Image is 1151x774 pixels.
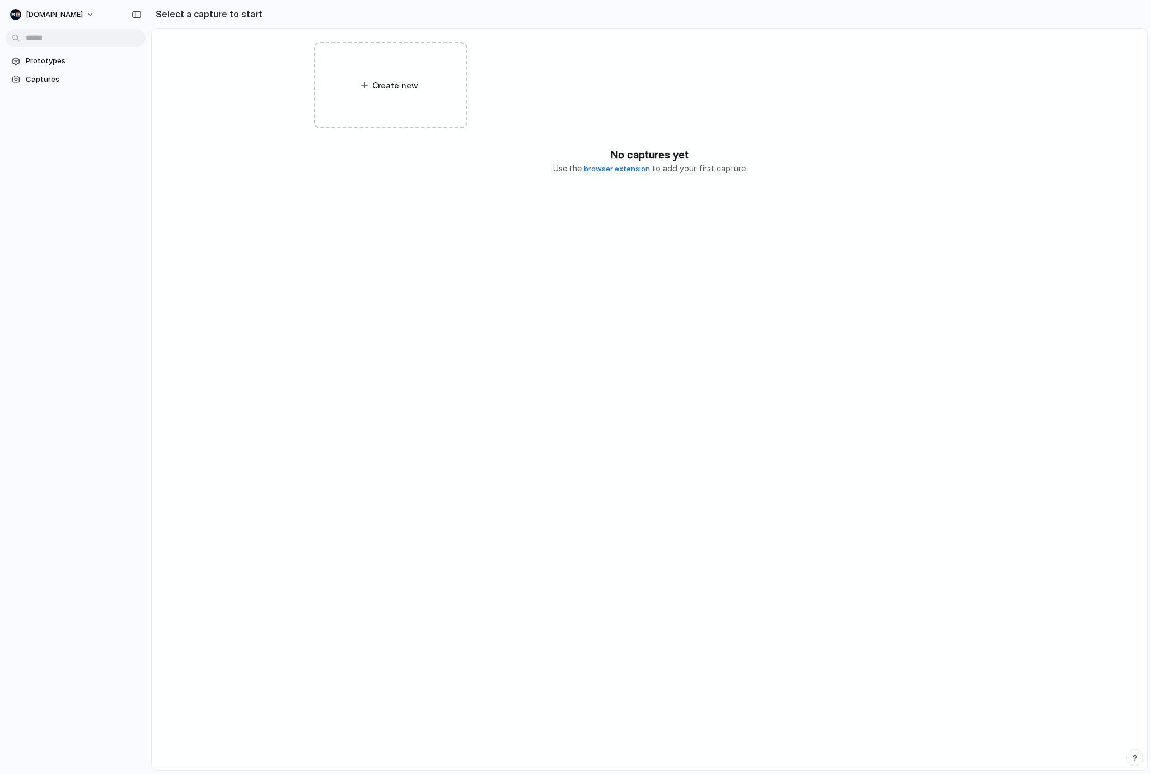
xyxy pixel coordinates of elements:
a: browser extension [584,164,650,173]
a: Prototypes [6,53,146,69]
span: Create new [372,80,420,91]
button: [DOMAIN_NAME] [6,6,100,24]
div: Create new prototype [314,42,467,128]
span: Prototypes [26,55,141,67]
p: Use the to add your first capture [553,162,746,175]
h2: No captures yet [611,147,689,162]
h2: Select a capture to start [151,7,263,21]
span: Captures [26,74,141,85]
span: [DOMAIN_NAME] [26,9,83,20]
a: Captures [6,71,146,88]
